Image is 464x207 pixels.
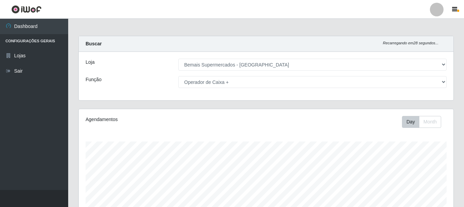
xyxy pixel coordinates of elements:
img: CoreUI Logo [11,5,42,14]
button: Month [419,116,441,128]
i: Recarregando em 28 segundos... [383,41,438,45]
div: Agendamentos [86,116,230,123]
label: Função [86,76,102,83]
div: First group [402,116,441,128]
div: Toolbar with button groups [402,116,447,128]
button: Day [402,116,419,128]
label: Loja [86,59,94,66]
strong: Buscar [86,41,102,46]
